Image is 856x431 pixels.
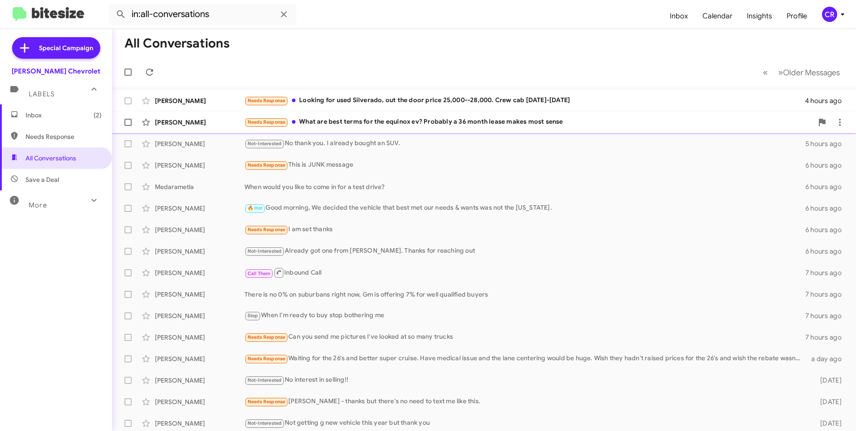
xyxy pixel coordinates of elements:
span: Not-Interested [248,377,282,383]
span: 🔥 Hot [248,205,263,211]
div: Can you send me pictures I've looked at so many trucks [244,332,805,342]
h1: All Conversations [124,36,230,51]
div: 5 hours ago [805,139,849,148]
a: Calendar [695,3,740,29]
a: Special Campaign [12,37,100,59]
div: Not getting g new vehicle this year but thank you [244,418,806,428]
div: Inbound Call [244,267,805,278]
span: Needs Response [248,356,286,362]
span: More [29,201,47,209]
div: 6 hours ago [805,182,849,191]
div: [PERSON_NAME] [155,290,244,299]
div: [PERSON_NAME] [155,204,244,213]
button: Next [773,63,845,82]
div: [PERSON_NAME] [155,161,244,170]
div: There is no 0% on suburbans right now, Gm is offering 7% for well qualified buyers [244,290,805,299]
span: Labels [29,90,55,98]
div: Good morning, We decided the vehicle that best met our needs & wants was not the [US_STATE]. [244,203,805,213]
span: Not-Interested [248,248,282,254]
div: 6 hours ago [805,225,849,234]
button: CR [814,7,846,22]
span: Needs Response [248,227,286,233]
div: 7 hours ago [805,311,849,320]
span: » [778,67,783,78]
div: [DATE] [806,397,849,406]
span: « [763,67,768,78]
div: 7 hours ago [805,268,849,277]
div: [PERSON_NAME] - thanks but there's no need to text me like this. [244,397,806,407]
span: Not-Interested [248,141,282,147]
input: Search [108,4,296,25]
div: 7 hours ago [805,333,849,342]
a: Profile [779,3,814,29]
div: [PERSON_NAME] [155,268,244,277]
div: I am set thanks [244,224,805,235]
div: [PERSON_NAME] [155,225,244,234]
div: [PERSON_NAME] [155,354,244,363]
div: [PERSON_NAME] Chevrolet [12,67,100,76]
div: Waiting for the 26's and better super cruise. Have medical issue and the lane centering would be ... [244,353,806,364]
div: When would you like to come in for a test drive? [244,182,805,191]
span: Older Messages [783,68,840,78]
div: [DATE] [806,376,849,385]
span: Save a Deal [26,175,59,184]
span: Needs Response [248,334,286,340]
span: Needs Response [248,399,286,405]
span: Inbox [26,111,102,120]
div: [PERSON_NAME] [155,419,244,428]
div: CR [822,7,837,22]
div: 4 hours ago [805,96,849,105]
div: [PERSON_NAME] [155,333,244,342]
a: Inbox [663,3,695,29]
span: Needs Response [248,119,286,125]
span: Special Campaign [39,43,93,52]
button: Previous [758,63,773,82]
div: [PERSON_NAME] [155,311,244,320]
div: 6 hours ago [805,247,849,256]
div: What are best terms for the equinox ev? Probably a 36 month lease makes most sense [244,117,813,127]
div: [PERSON_NAME] [155,96,244,105]
div: [PERSON_NAME] [155,397,244,406]
div: [PERSON_NAME] [155,139,244,148]
div: Already got one from [PERSON_NAME]. Thanks for reaching out [244,246,805,256]
div: Looking for used Silverado, out the door price 25,000--28,000. Crew cab [DATE]-[DATE] [244,95,805,106]
div: [PERSON_NAME] [155,118,244,127]
div: 7 hours ago [805,290,849,299]
a: Insights [740,3,779,29]
div: This is JUNK message [244,160,805,170]
div: Medarametla [155,182,244,191]
span: Needs Response [26,132,102,141]
div: No interest in selling!! [244,375,806,385]
div: No thank you. I already bought an SUV. [244,138,805,149]
span: Needs Response [248,162,286,168]
span: Call Them [248,271,271,276]
span: Stop [248,313,258,319]
span: Not-Interested [248,420,282,426]
div: a day ago [806,354,849,363]
div: 6 hours ago [805,161,849,170]
div: [PERSON_NAME] [155,247,244,256]
div: 6 hours ago [805,204,849,213]
span: Needs Response [248,98,286,103]
span: (2) [94,111,102,120]
div: [PERSON_NAME] [155,376,244,385]
nav: Page navigation example [758,63,845,82]
div: [DATE] [806,419,849,428]
div: When I'm ready to buy stop bothering me [244,310,805,321]
span: All Conversations [26,154,76,163]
